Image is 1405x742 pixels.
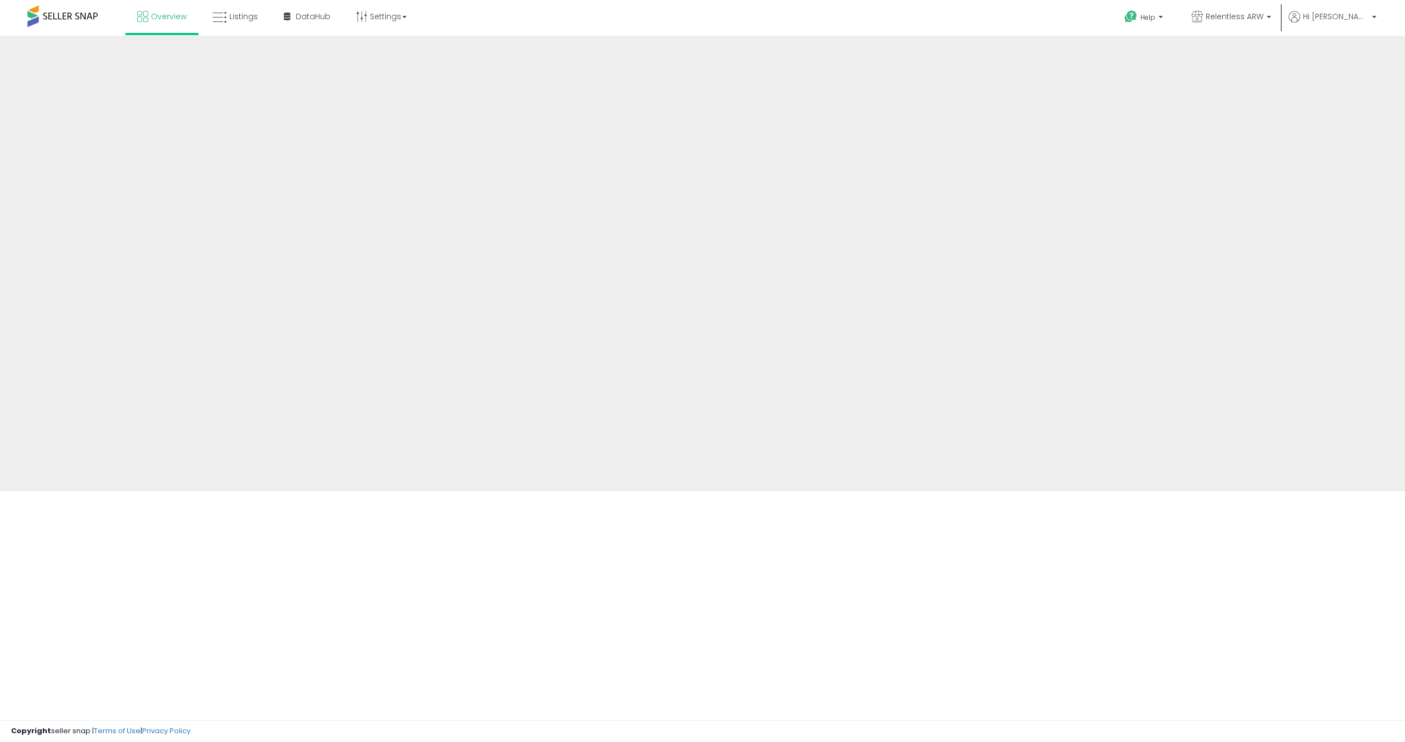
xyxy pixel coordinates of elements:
span: DataHub [296,11,330,22]
span: Relentless ARW [1206,11,1263,22]
span: Help [1140,13,1155,22]
span: Hi [PERSON_NAME] [1303,11,1369,22]
span: Overview [151,11,187,22]
i: Get Help [1124,10,1138,24]
a: Hi [PERSON_NAME] [1289,11,1376,36]
a: Help [1116,2,1174,36]
span: Listings [229,11,258,22]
